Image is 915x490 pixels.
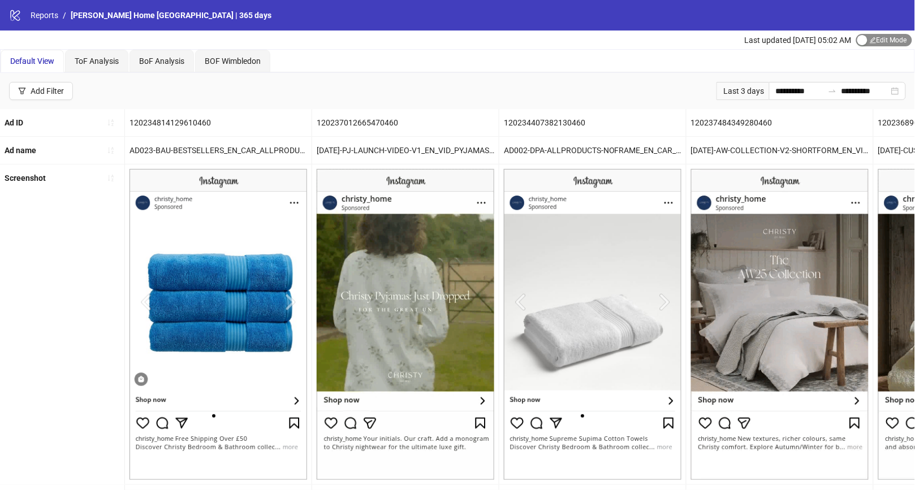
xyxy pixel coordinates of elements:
[71,11,271,20] span: [PERSON_NAME] Home [GEOGRAPHIC_DATA] | 365 days
[63,9,66,21] li: /
[5,174,46,183] b: Screenshot
[107,146,115,154] span: sort-ascending
[18,87,26,95] span: filter
[9,82,73,100] button: Add Filter
[312,137,499,164] div: [DATE]-PJ-LAUNCH-VIDEO-V1_EN_VID_PYJAMAS_NI_17092025_F_CC_SC24_USP11_PJS
[10,57,54,66] span: Default View
[504,169,681,480] img: Screenshot 120234407382130460
[691,169,869,480] img: Screenshot 120237484349280460
[205,57,261,66] span: BOF Wimbledon
[139,57,184,66] span: BoF Analysis
[130,169,307,480] img: Screenshot 120234814129610460
[75,57,119,66] span: ToF Analysis
[107,119,115,127] span: sort-ascending
[125,137,312,164] div: AD023-BAU-BESTSELLERS_EN_CAR_ALLPRODUCTS_PP_05062025_ALLG_CC_SC3_None_ALLPRODUCTS - Copy
[687,137,873,164] div: [DATE]-AW-COLLECTION-V2-SHORTFORM_EN_VID_BEDDING_CP_25092025_ALLG_NSE_SC3_USP10_AW25
[687,109,873,136] div: 120237484349280460
[828,86,837,96] span: swap-right
[499,109,686,136] div: 120234407382130460
[125,109,312,136] div: 120234814129610460
[5,118,23,127] b: Ad ID
[828,86,837,96] span: to
[5,146,36,155] b: Ad name
[31,86,64,96] div: Add Filter
[717,82,769,100] div: Last 3 days
[745,36,852,45] span: Last updated [DATE] 05:02 AM
[107,174,115,182] span: sort-ascending
[317,169,494,480] img: Screenshot 120237012665470460
[312,109,499,136] div: 120237012665470460
[499,137,686,164] div: AD002-DPA-ALLPRODUCTS-NOFRAME_EN_CAR_ALLPRODUCTS_PP_13052025_ALLG_CC_SC3_None_ALLPRODUCTS - Copy
[28,9,61,21] a: Reports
